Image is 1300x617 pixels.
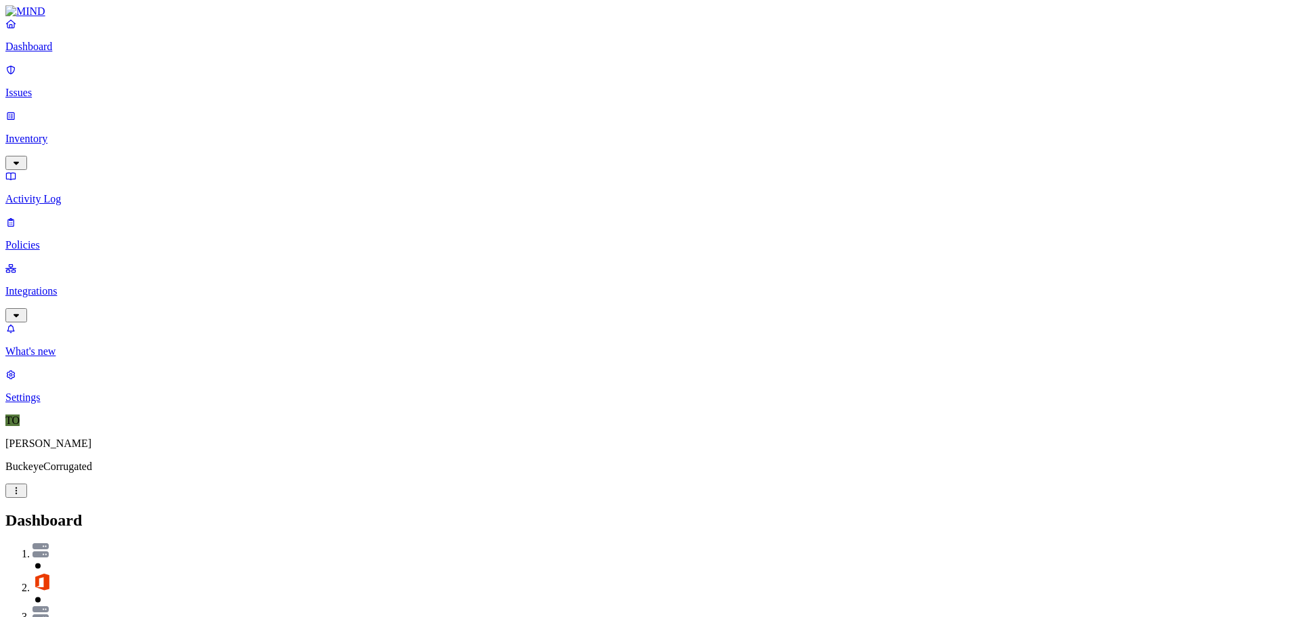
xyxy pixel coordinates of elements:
a: What's new [5,322,1295,358]
a: MIND [5,5,1295,18]
p: Inventory [5,133,1295,145]
img: svg%3e [32,572,51,591]
a: Integrations [5,262,1295,320]
p: Integrations [5,285,1295,297]
a: Issues [5,64,1295,99]
p: Policies [5,239,1295,251]
a: Activity Log [5,170,1295,205]
span: TO [5,414,20,426]
p: What's new [5,345,1295,358]
p: Issues [5,87,1295,99]
img: svg%3e [32,543,49,557]
p: Settings [5,391,1295,404]
p: Activity Log [5,193,1295,205]
img: MIND [5,5,45,18]
a: Policies [5,216,1295,251]
a: Dashboard [5,18,1295,53]
p: BuckeyeCorrugated [5,461,1295,473]
a: Inventory [5,110,1295,168]
h2: Dashboard [5,511,1295,530]
p: Dashboard [5,41,1295,53]
a: Settings [5,368,1295,404]
p: [PERSON_NAME] [5,438,1295,450]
